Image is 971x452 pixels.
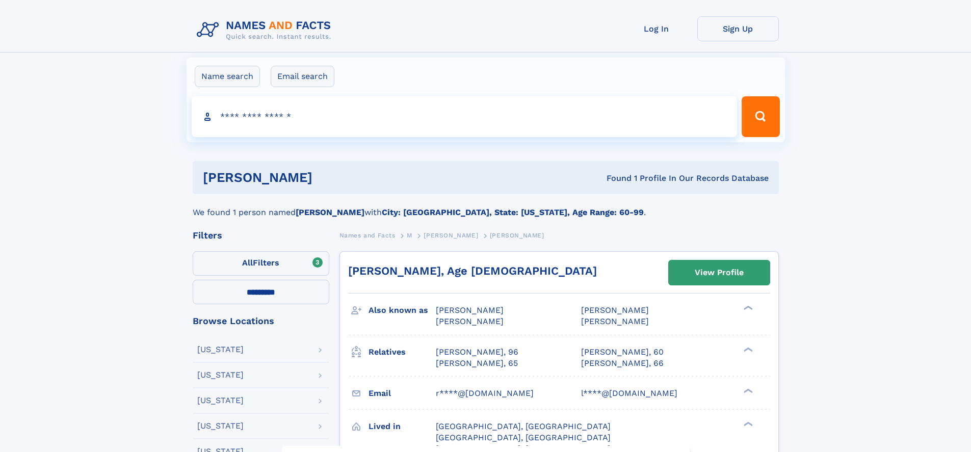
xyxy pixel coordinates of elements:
[197,345,244,354] div: [US_STATE]
[369,343,436,361] h3: Relatives
[348,264,597,277] a: [PERSON_NAME], Age [DEMOGRAPHIC_DATA]
[459,173,769,184] div: Found 1 Profile In Our Records Database
[436,305,504,315] span: [PERSON_NAME]
[695,261,744,284] div: View Profile
[741,420,753,427] div: ❯
[436,358,518,369] a: [PERSON_NAME], 65
[436,347,518,358] a: [PERSON_NAME], 96
[581,305,649,315] span: [PERSON_NAME]
[193,16,339,44] img: Logo Names and Facts
[407,229,412,242] a: M
[242,258,253,268] span: All
[741,346,753,353] div: ❯
[382,207,644,217] b: City: [GEOGRAPHIC_DATA], State: [US_STATE], Age Range: 60-99
[581,316,649,326] span: [PERSON_NAME]
[193,251,329,276] label: Filters
[436,421,611,431] span: [GEOGRAPHIC_DATA], [GEOGRAPHIC_DATA]
[669,260,770,285] a: View Profile
[424,229,478,242] a: [PERSON_NAME]
[742,96,779,137] button: Search Button
[197,422,244,430] div: [US_STATE]
[271,66,334,87] label: Email search
[741,305,753,311] div: ❯
[296,207,364,217] b: [PERSON_NAME]
[490,232,544,239] span: [PERSON_NAME]
[581,347,664,358] a: [PERSON_NAME], 60
[339,229,396,242] a: Names and Facts
[741,387,753,394] div: ❯
[193,316,329,326] div: Browse Locations
[197,396,244,405] div: [US_STATE]
[581,358,664,369] a: [PERSON_NAME], 66
[697,16,779,41] a: Sign Up
[424,232,478,239] span: [PERSON_NAME]
[616,16,697,41] a: Log In
[436,316,504,326] span: [PERSON_NAME]
[407,232,412,239] span: M
[369,385,436,402] h3: Email
[193,231,329,240] div: Filters
[203,171,460,184] h1: [PERSON_NAME]
[193,194,779,219] div: We found 1 person named with .
[436,433,611,442] span: [GEOGRAPHIC_DATA], [GEOGRAPHIC_DATA]
[197,371,244,379] div: [US_STATE]
[369,302,436,319] h3: Also known as
[369,418,436,435] h3: Lived in
[195,66,260,87] label: Name search
[192,96,738,137] input: search input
